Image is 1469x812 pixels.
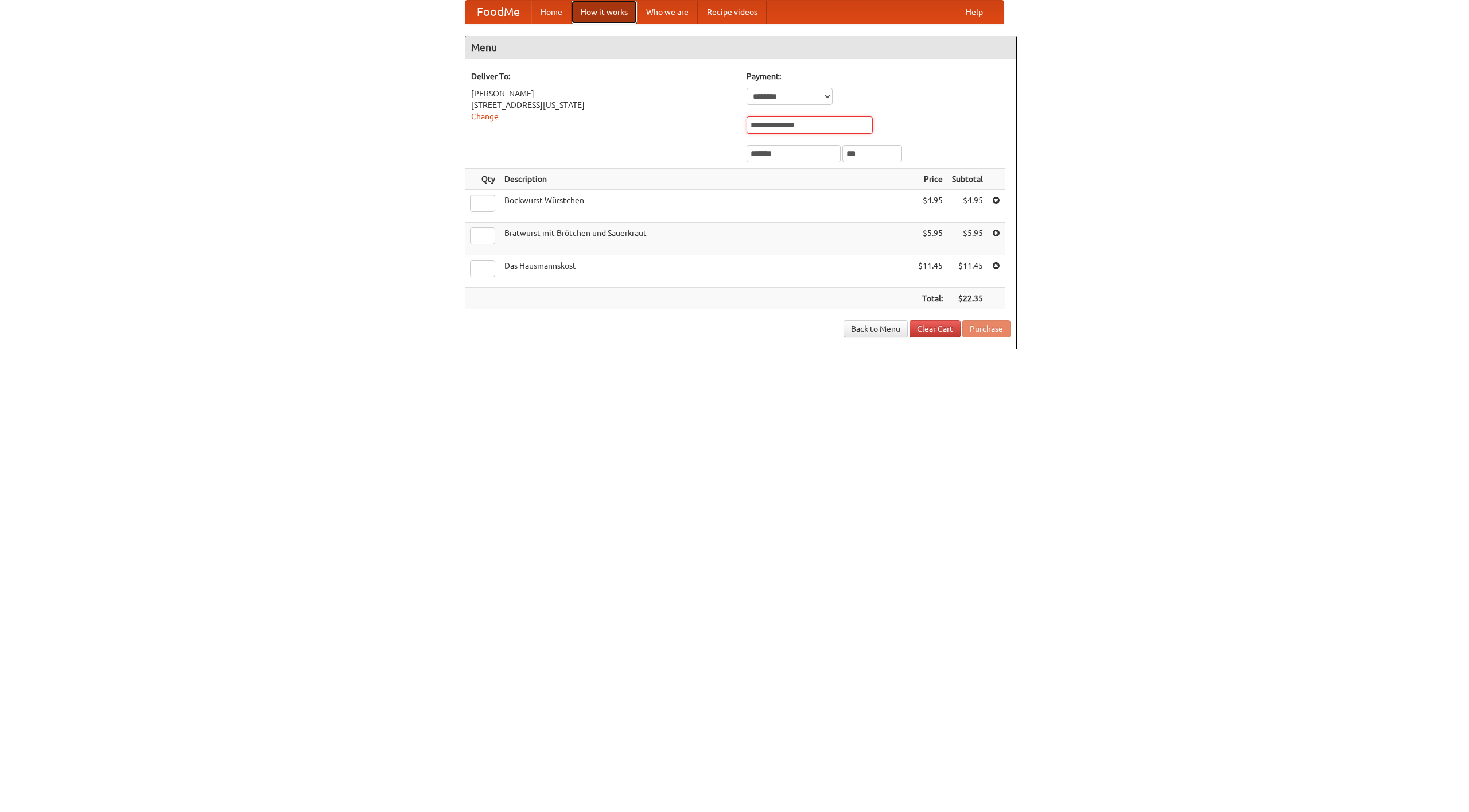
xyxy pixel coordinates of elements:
[572,1,637,24] a: How it works
[910,320,961,337] a: Clear Cart
[465,169,500,190] th: Qty
[531,1,572,24] a: Home
[957,1,992,24] a: Help
[500,255,914,288] td: Das Hausmannskost
[947,255,988,288] td: $11.45
[962,320,1011,337] button: Purchase
[914,288,947,309] th: Total:
[947,288,988,309] th: $22.35
[471,99,735,111] div: [STREET_ADDRESS][US_STATE]
[471,71,735,82] h5: Deliver To:
[471,112,499,121] a: Change
[914,255,947,288] td: $11.45
[844,320,908,337] a: Back to Menu
[947,190,988,223] td: $4.95
[471,88,735,99] div: [PERSON_NAME]
[500,223,914,255] td: Bratwurst mit Brötchen und Sauerkraut
[698,1,767,24] a: Recipe videos
[500,190,914,223] td: Bockwurst Würstchen
[914,223,947,255] td: $5.95
[914,190,947,223] td: $4.95
[947,169,988,190] th: Subtotal
[465,36,1016,59] h4: Menu
[947,223,988,255] td: $5.95
[747,71,1011,82] h5: Payment:
[637,1,698,24] a: Who we are
[500,169,914,190] th: Description
[465,1,531,24] a: FoodMe
[914,169,947,190] th: Price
